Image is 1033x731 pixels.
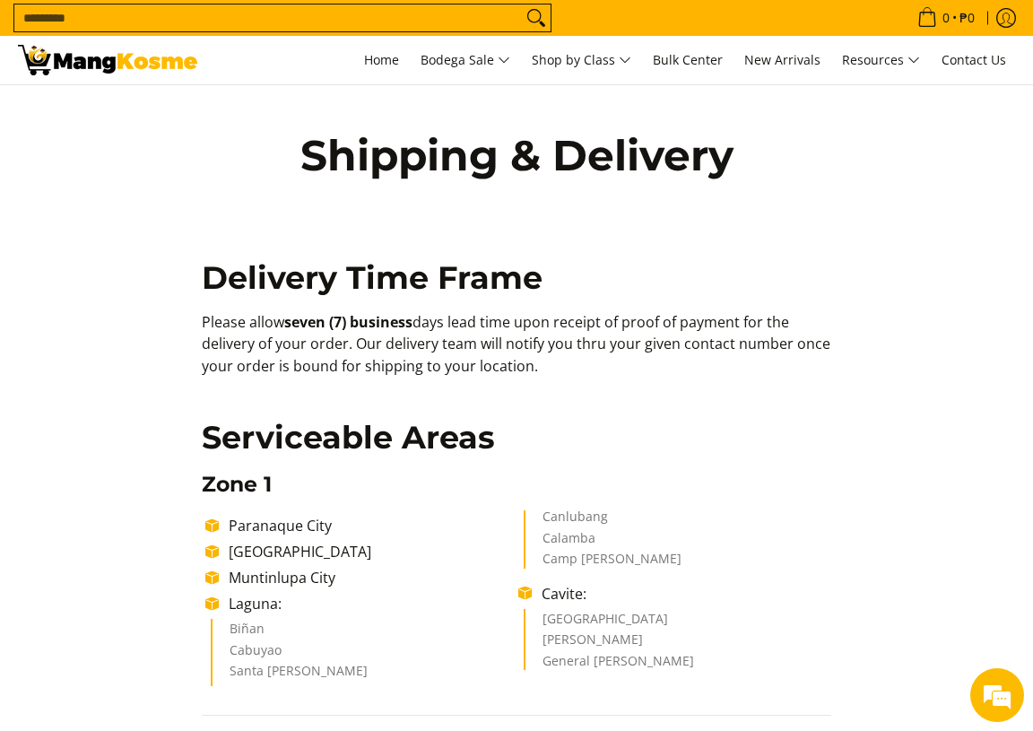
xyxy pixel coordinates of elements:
[220,541,518,562] li: [GEOGRAPHIC_DATA]
[284,312,412,332] b: seven (7) business
[543,553,814,569] li: Camp [PERSON_NAME]
[220,593,518,614] li: Laguna:
[202,311,830,396] p: Please allow days lead time upon receipt of proof of payment for the delivery of your order. Our ...
[18,45,197,75] img: Shipping &amp; Delivery Page l Mang Kosme: Home Appliances Warehouse Sale!
[543,613,814,634] li: [GEOGRAPHIC_DATA]
[735,36,829,84] a: New Arrivals
[543,655,814,671] li: General [PERSON_NAME]
[842,49,920,72] span: Resources
[533,583,831,605] li: Cavite:
[942,51,1006,68] span: Contact Us
[653,51,723,68] span: Bulk Center
[230,622,501,644] li: Biñan
[230,665,501,686] li: Santa [PERSON_NAME]
[230,644,501,666] li: Cabuyao
[532,49,631,72] span: Shop by Class
[744,51,820,68] span: New Arrivals
[912,8,980,28] span: •
[833,36,929,84] a: Resources
[522,4,551,31] button: Search
[220,567,518,588] li: Muntinlupa City
[215,36,1015,84] nav: Main Menu
[543,510,814,532] li: Canlubang
[543,633,814,655] li: [PERSON_NAME]
[957,12,977,24] span: ₱0
[933,36,1015,84] a: Contact Us
[272,129,761,182] h1: Shipping & Delivery
[229,516,332,535] span: Paranaque City
[412,36,519,84] a: Bodega Sale
[523,36,640,84] a: Shop by Class
[543,532,814,553] li: Calamba
[202,471,830,497] h3: Zone 1
[940,12,952,24] span: 0
[202,418,830,457] h2: Serviceable Areas
[355,36,408,84] a: Home
[421,49,510,72] span: Bodega Sale
[364,51,399,68] span: Home
[644,36,732,84] a: Bulk Center
[202,258,830,298] h2: Delivery Time Frame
